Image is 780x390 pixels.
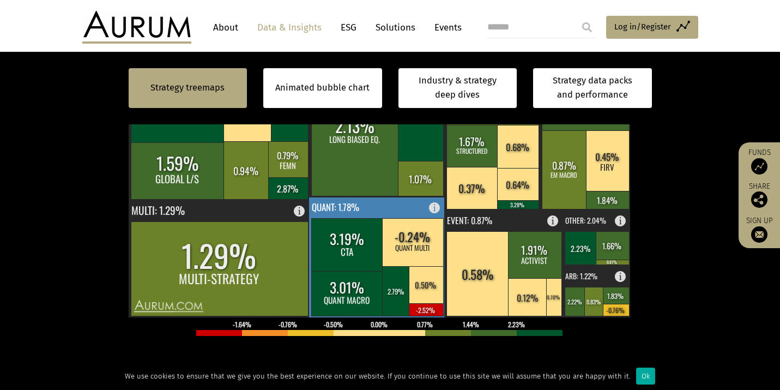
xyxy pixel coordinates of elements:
img: Sign up to our newsletter [751,226,767,243]
a: Data & Insights [252,17,327,38]
a: ESG [335,17,362,38]
a: Strategy treemaps [150,81,225,95]
a: Industry & strategy deep dives [398,68,517,108]
span: Log in/Register [614,20,671,33]
a: About [208,17,244,38]
a: Log in/Register [606,16,698,39]
img: Aurum [82,11,191,44]
img: Share this post [751,191,767,208]
a: Solutions [370,17,421,38]
div: Ok [636,368,655,385]
a: Strategy data packs and performance [533,68,652,108]
input: Submit [576,16,598,38]
a: Events [429,17,462,38]
img: Access Funds [751,158,767,175]
a: Animated bubble chart [275,81,370,95]
div: Share [744,183,775,208]
a: Funds [744,148,775,175]
a: Sign up [744,216,775,243]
